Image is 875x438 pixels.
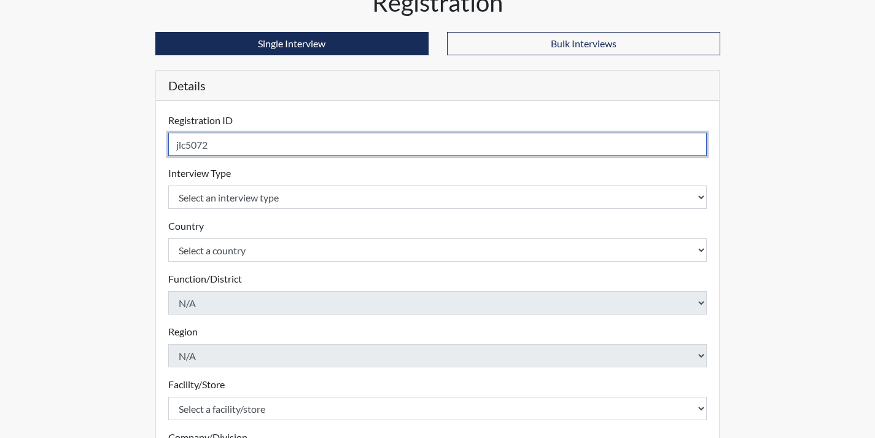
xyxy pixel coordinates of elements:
[168,324,198,339] label: Region
[168,113,233,128] label: Registration ID
[168,272,242,286] label: Function/District
[156,71,720,101] h5: Details
[168,219,204,233] label: Country
[168,166,231,181] label: Interview Type
[168,133,707,156] input: Insert a Registration ID, which needs to be a unique alphanumeric value for each interviewee
[168,377,225,392] label: Facility/Store
[447,32,720,55] button: Bulk Interviews
[155,32,429,55] button: Single Interview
